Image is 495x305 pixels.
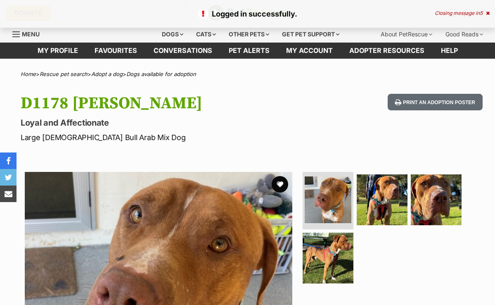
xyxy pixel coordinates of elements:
div: Dogs [156,26,189,43]
img: Photo of D1178 Leo [305,176,351,223]
a: Rescue pet search [40,71,88,77]
div: About PetRescue [375,26,438,43]
a: Dogs available for adoption [126,71,196,77]
a: My account [278,43,341,59]
a: Favourites [86,43,145,59]
p: Large [DEMOGRAPHIC_DATA] Bull Arab Mix Dog [21,132,303,143]
div: Other pets [223,26,275,43]
a: conversations [145,43,220,59]
a: Pet alerts [220,43,278,59]
a: Help [433,43,466,59]
img: Photo of D1178 Leo [357,174,407,225]
button: Print an adoption poster [388,94,483,111]
a: My profile [29,43,86,59]
img: Photo of D1178 Leo [411,174,462,225]
div: Closing message in [435,10,490,16]
a: Home [21,71,36,77]
a: Menu [12,26,45,41]
a: Adopter resources [341,43,433,59]
span: Menu [22,31,40,38]
p: Loyal and Affectionate [21,117,303,129]
img: Photo of D1178 Leo [303,233,353,284]
button: favourite [272,176,288,193]
a: Adopt a dog [91,71,123,77]
p: Logged in successfully. [8,8,487,19]
span: 5 [480,10,483,16]
h1: D1178 [PERSON_NAME] [21,94,303,113]
div: Get pet support [276,26,345,43]
div: Cats [190,26,222,43]
div: Good Reads [440,26,489,43]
